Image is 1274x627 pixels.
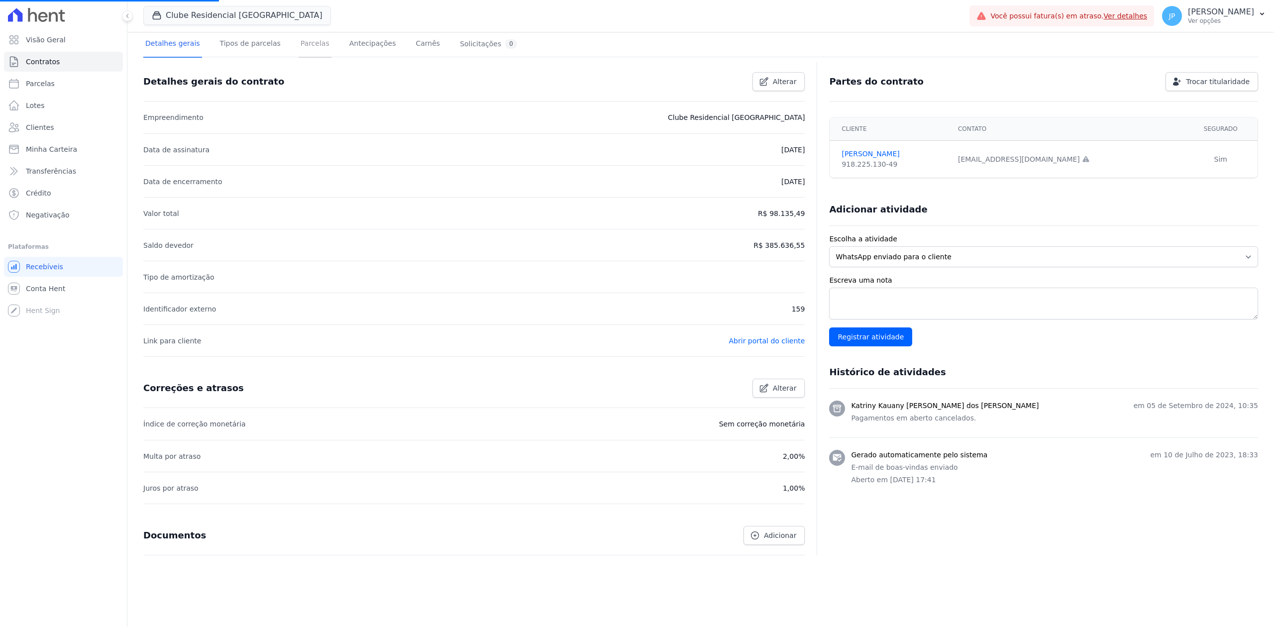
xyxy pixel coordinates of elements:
p: Clube Residencial [GEOGRAPHIC_DATA] [668,111,805,123]
span: Conta Hent [26,284,65,294]
button: JP [PERSON_NAME] Ver opções [1154,2,1274,30]
div: 0 [505,39,517,49]
p: [DATE] [781,144,805,156]
a: Abrir portal do cliente [729,337,805,345]
p: Pagamentos em aberto cancelados. [851,413,1258,423]
span: JP [1169,12,1175,19]
input: Registrar atividade [829,327,912,346]
th: Segurado [1184,117,1258,141]
a: Alterar [752,379,805,398]
p: 159 [792,303,805,315]
div: [EMAIL_ADDRESS][DOMAIN_NAME] [958,154,1178,165]
a: Adicionar [743,526,805,545]
p: em 05 de Setembro de 2024, 10:35 [1134,401,1258,411]
div: Solicitações [460,39,517,49]
a: Alterar [752,72,805,91]
p: 1,00% [783,482,805,494]
p: R$ 385.636,55 [753,239,805,251]
span: Trocar titularidade [1186,77,1250,87]
a: Conta Hent [4,279,123,299]
p: Link para cliente [143,335,201,347]
p: E-mail de boas-vindas enviado [851,462,1258,473]
a: Transferências [4,161,123,181]
p: Tipo de amortização [143,271,214,283]
h3: Detalhes gerais do contrato [143,76,284,88]
p: [DATE] [781,176,805,188]
p: Data de encerramento [143,176,222,188]
h3: Gerado automaticamente pelo sistema [851,450,987,460]
span: Minha Carteira [26,144,77,154]
span: Negativação [26,210,70,220]
button: Clube Residencial [GEOGRAPHIC_DATA] [143,6,331,25]
a: Crédito [4,183,123,203]
h3: Katriny Kauany [PERSON_NAME] dos [PERSON_NAME] [851,401,1039,411]
h3: Adicionar atividade [829,204,927,215]
p: Valor total [143,208,179,219]
span: Contratos [26,57,60,67]
p: Multa por atraso [143,450,201,462]
a: Contratos [4,52,123,72]
div: 918.225.130-49 [842,159,946,170]
span: Clientes [26,122,54,132]
p: Sem correção monetária [719,418,805,430]
h3: Partes do contrato [829,76,924,88]
p: Índice de correção monetária [143,418,246,430]
p: Identificador externo [143,303,216,315]
a: Tipos de parcelas [218,31,283,58]
a: Ver detalhes [1104,12,1148,20]
span: Crédito [26,188,51,198]
a: Negativação [4,205,123,225]
span: Adicionar [764,530,796,540]
span: Lotes [26,101,45,110]
th: Cliente [830,117,952,141]
p: Ver opções [1188,17,1254,25]
h3: Correções e atrasos [143,382,244,394]
a: Parcelas [4,74,123,94]
label: Escreva uma nota [829,275,1258,286]
label: Escolha a atividade [829,234,1258,244]
p: Aberto em [DATE] 17:41 [851,475,1258,485]
p: Data de assinatura [143,144,210,156]
a: Detalhes gerais [143,31,202,58]
a: Antecipações [347,31,398,58]
a: Parcelas [299,31,331,58]
a: Carnês [414,31,442,58]
a: Visão Geral [4,30,123,50]
p: Saldo devedor [143,239,194,251]
span: Transferências [26,166,76,176]
a: Lotes [4,96,123,115]
a: Clientes [4,117,123,137]
a: [PERSON_NAME] [842,149,946,159]
span: Alterar [773,383,797,393]
div: Plataformas [8,241,119,253]
a: Recebíveis [4,257,123,277]
p: em 10 de Julho de 2023, 18:33 [1150,450,1258,460]
p: Empreendimento [143,111,204,123]
th: Contato [952,117,1184,141]
h3: Histórico de atividades [829,366,946,378]
a: Trocar titularidade [1166,72,1258,91]
td: Sim [1184,141,1258,178]
h3: Documentos [143,529,206,541]
a: Minha Carteira [4,139,123,159]
p: Juros por atraso [143,482,199,494]
span: Alterar [773,77,797,87]
p: 2,00% [783,450,805,462]
span: Visão Geral [26,35,66,45]
span: Parcelas [26,79,55,89]
span: Recebíveis [26,262,63,272]
p: [PERSON_NAME] [1188,7,1254,17]
p: R$ 98.135,49 [758,208,805,219]
a: Solicitações0 [458,31,519,58]
span: Você possui fatura(s) em atraso. [990,11,1147,21]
